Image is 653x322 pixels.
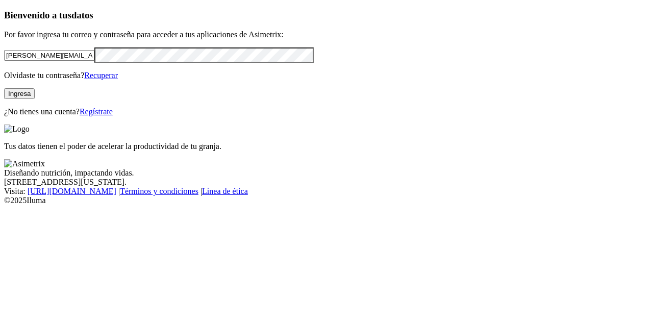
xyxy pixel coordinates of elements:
[4,10,649,21] h3: Bienvenido a tus
[4,107,649,116] p: ¿No tienes una cuenta?
[202,187,248,195] a: Línea de ética
[4,71,649,80] p: Olvidaste tu contraseña?
[120,187,198,195] a: Términos y condiciones
[84,71,118,80] a: Recuperar
[4,196,649,205] div: © 2025 Iluma
[4,187,649,196] div: Visita : | |
[4,142,649,151] p: Tus datos tienen el poder de acelerar la productividad de tu granja.
[4,125,30,134] img: Logo
[4,168,649,178] div: Diseñando nutrición, impactando vidas.
[71,10,93,20] span: datos
[4,159,45,168] img: Asimetrix
[4,88,35,99] button: Ingresa
[80,107,113,116] a: Regístrate
[4,178,649,187] div: [STREET_ADDRESS][US_STATE].
[4,30,649,39] p: Por favor ingresa tu correo y contraseña para acceder a tus aplicaciones de Asimetrix:
[4,50,94,61] input: Tu correo
[28,187,116,195] a: [URL][DOMAIN_NAME]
